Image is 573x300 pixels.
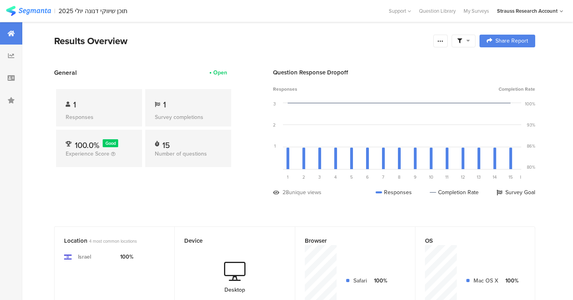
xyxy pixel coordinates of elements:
[162,139,170,147] div: 15
[414,174,417,180] span: 9
[155,113,222,121] div: Survey completions
[373,277,387,285] div: 100%
[382,174,384,180] span: 7
[120,253,133,261] div: 100%
[75,139,99,151] span: 100.0%
[66,113,133,121] div: Responses
[499,86,535,93] span: Completion Rate
[184,236,272,245] div: Device
[477,174,481,180] span: 13
[505,277,518,285] div: 100%
[273,68,535,77] div: Question Response Dropoff
[89,238,137,244] span: 4 most common locations
[66,150,109,158] span: Experience Score
[6,6,51,16] img: segmanta logo
[376,188,412,197] div: Responses
[54,68,77,77] span: General
[273,122,276,128] div: 2
[58,7,128,15] div: תוכן שיווקי דנונה יולי 2025
[527,122,535,128] div: 93%
[518,174,534,180] div: Ending
[334,174,337,180] span: 4
[350,174,353,180] span: 5
[73,99,76,111] span: 1
[318,174,321,180] span: 3
[54,34,429,48] div: Results Overview
[493,174,497,180] span: 14
[105,140,116,146] span: Good
[497,188,535,197] div: Survey Goal
[274,143,276,149] div: 1
[461,174,465,180] span: 12
[495,38,528,44] span: Share Report
[163,99,166,111] span: 1
[445,174,448,180] span: 11
[289,188,322,197] div: unique views
[54,6,55,16] div: |
[398,174,400,180] span: 8
[155,150,207,158] span: Number of questions
[305,236,392,245] div: Browser
[460,7,493,15] a: My Surveys
[366,174,369,180] span: 6
[527,164,535,170] div: 80%
[429,174,433,180] span: 10
[389,5,411,17] div: Support
[509,174,513,180] span: 15
[497,7,557,15] div: Strauss Research Account
[213,68,227,77] div: Open
[425,236,512,245] div: OS
[273,101,276,107] div: 3
[78,253,91,261] div: Israel
[287,174,288,180] span: 1
[224,286,245,294] div: Desktop
[474,277,498,285] div: Mac OS X
[353,277,367,285] div: Safari
[273,86,297,93] span: Responses
[302,174,305,180] span: 2
[525,101,535,107] div: 100%
[64,236,152,245] div: Location
[527,143,535,149] div: 86%
[283,188,289,197] div: 28
[415,7,460,15] a: Question Library
[430,188,479,197] div: Completion Rate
